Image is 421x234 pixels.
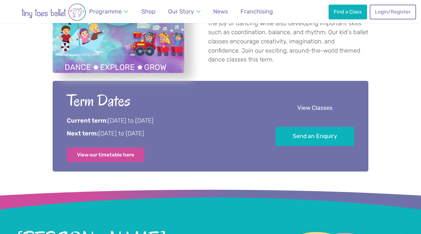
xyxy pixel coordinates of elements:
[141,8,156,15] span: Shop
[86,4,132,19] a: Programme
[67,90,257,111] h2: Term Dates
[210,4,231,19] a: News
[67,117,257,125] p: [DATE] to [DATE]
[329,5,367,19] a: Find a Class
[276,127,354,146] a: Send an Enquiry
[240,8,273,15] span: Franchising
[138,4,159,19] a: Shop
[67,148,144,162] a: View our timetable here
[67,130,98,137] strong: Next term:
[213,8,228,15] span: News
[67,129,257,138] p: [DATE] to [DATE]
[67,117,108,124] strong: Current term:
[165,4,204,19] a: Our Story
[89,8,122,15] span: Programme
[208,47,360,63] font: . Join our exciting, around-the-world themed dance classes this term.
[168,8,194,15] span: Our Story
[276,99,354,118] a: View Classes
[8,3,100,21] img: tiny toes ballet
[237,4,276,19] a: Franchising
[370,5,416,19] a: Login/Register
